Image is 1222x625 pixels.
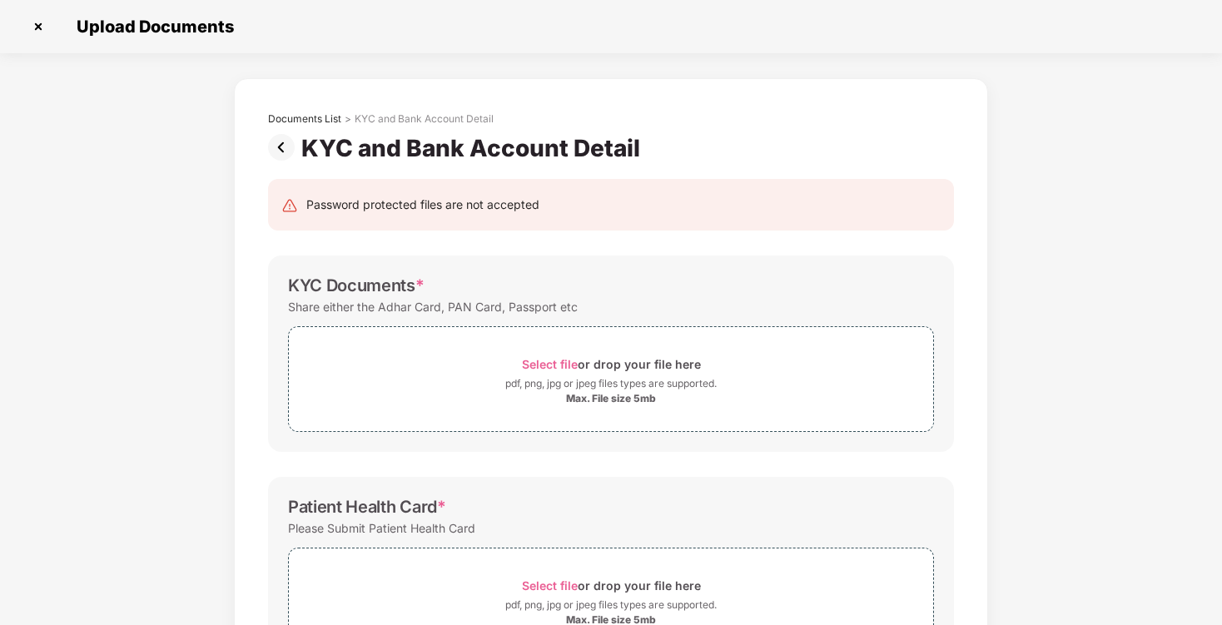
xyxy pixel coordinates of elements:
div: or drop your file here [522,574,701,597]
span: Select fileor drop your file herepdf, png, jpg or jpeg files types are supported.Max. File size 5mb [289,340,933,419]
div: KYC Documents [288,275,425,295]
div: or drop your file here [522,353,701,375]
div: pdf, png, jpg or jpeg files types are supported. [505,375,717,392]
div: pdf, png, jpg or jpeg files types are supported. [505,597,717,613]
div: Patient Health Card [288,497,446,517]
span: Upload Documents [60,17,242,37]
div: Password protected files are not accepted [306,196,539,214]
div: KYC and Bank Account Detail [355,112,494,126]
span: Select file [522,357,578,371]
div: Share either the Adhar Card, PAN Card, Passport etc [288,295,578,318]
div: > [345,112,351,126]
img: svg+xml;base64,PHN2ZyBpZD0iQ3Jvc3MtMzJ4MzIiIHhtbG5zPSJodHRwOi8vd3d3LnczLm9yZy8yMDAwL3N2ZyIgd2lkdG... [25,13,52,40]
div: Max. File size 5mb [566,392,656,405]
div: KYC and Bank Account Detail [301,134,647,162]
span: Select file [522,578,578,593]
img: svg+xml;base64,PHN2ZyBpZD0iUHJldi0zMngzMiIgeG1sbnM9Imh0dHA6Ly93d3cudzMub3JnLzIwMDAvc3ZnIiB3aWR0aD... [268,134,301,161]
img: svg+xml;base64,PHN2ZyB4bWxucz0iaHR0cDovL3d3dy53My5vcmcvMjAwMC9zdmciIHdpZHRoPSIyNCIgaGVpZ2h0PSIyNC... [281,197,298,214]
div: Please Submit Patient Health Card [288,517,475,539]
div: Documents List [268,112,341,126]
